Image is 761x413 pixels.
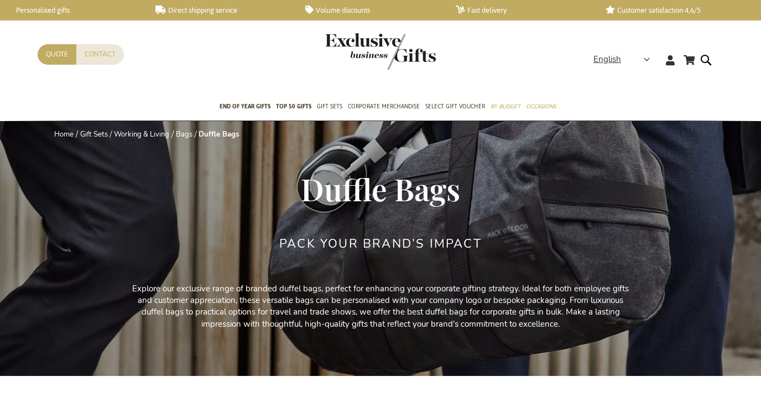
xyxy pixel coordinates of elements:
img: Exclusive Business gifts logo [325,33,436,70]
span: English [593,53,621,66]
a: Corporate Merchandise [348,93,420,121]
a: Direct shipping service [155,6,288,15]
a: Home [54,129,74,139]
a: Select Gift Voucher [425,93,485,121]
a: Contact [76,44,124,65]
span: Gift Sets [317,101,342,112]
a: Working & Living [114,129,169,139]
strong: Duffle Bags [199,129,239,139]
a: Customer satisfaction 4,6/5 [606,6,738,15]
a: Gift Sets [80,129,108,139]
span: Select Gift Voucher [425,101,485,112]
span: Duffle Bags [301,168,460,209]
a: Fast delivery [456,6,588,15]
a: Occasions [526,93,556,121]
span: TOP 50 Gifts [276,101,311,112]
a: Quote [38,44,76,65]
span: End of year gifts [220,101,270,112]
a: TOP 50 Gifts [276,93,311,121]
a: By Budget [491,93,520,121]
span: Occasions [526,101,556,112]
a: Personalised gifts [6,6,138,15]
a: Bags [176,129,192,139]
a: Gift Sets [317,93,342,121]
a: End of year gifts [220,93,270,121]
h2: Pack Your Brand’s Impact [279,237,482,250]
a: store logo [325,33,380,70]
span: By Budget [491,101,520,112]
p: Explore our exclusive range of branded duffel bags, perfect for enhancing your corporate gifting ... [132,283,629,331]
a: Volume discounts [305,6,437,15]
span: Corporate Merchandise [348,101,420,112]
